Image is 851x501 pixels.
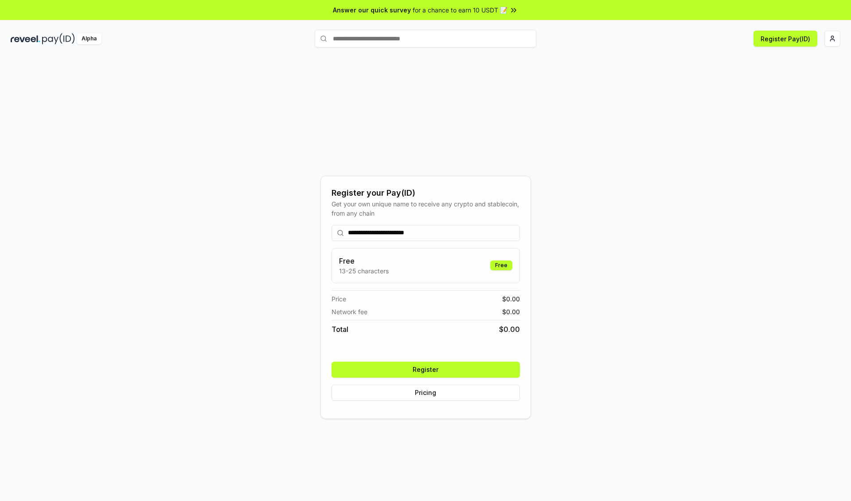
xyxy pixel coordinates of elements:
[332,187,520,199] div: Register your Pay(ID)
[753,31,817,47] button: Register Pay(ID)
[332,385,520,401] button: Pricing
[332,324,348,335] span: Total
[339,266,389,276] p: 13-25 characters
[339,256,389,266] h3: Free
[413,5,507,15] span: for a chance to earn 10 USDT 📝
[502,294,520,304] span: $ 0.00
[332,362,520,378] button: Register
[499,324,520,335] span: $ 0.00
[490,260,512,270] div: Free
[332,294,346,304] span: Price
[77,33,101,44] div: Alpha
[11,33,40,44] img: reveel_dark
[332,199,520,218] div: Get your own unique name to receive any crypto and stablecoin, from any chain
[332,307,367,316] span: Network fee
[42,33,75,44] img: pay_id
[502,307,520,316] span: $ 0.00
[333,5,411,15] span: Answer our quick survey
